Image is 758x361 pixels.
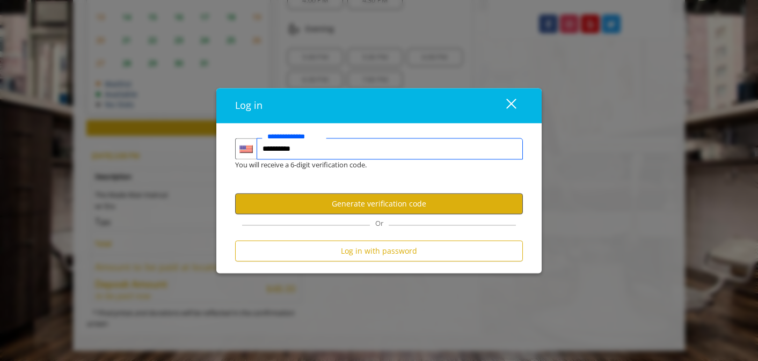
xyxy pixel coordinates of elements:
[494,98,515,114] div: close dialog
[235,194,523,215] button: Generate verification code
[486,95,523,117] button: close dialog
[235,241,523,262] button: Log in with password
[235,138,257,160] div: Country
[227,160,515,171] div: You will receive a 6-digit verification code.
[370,219,389,229] span: Or
[235,99,263,112] span: Log in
